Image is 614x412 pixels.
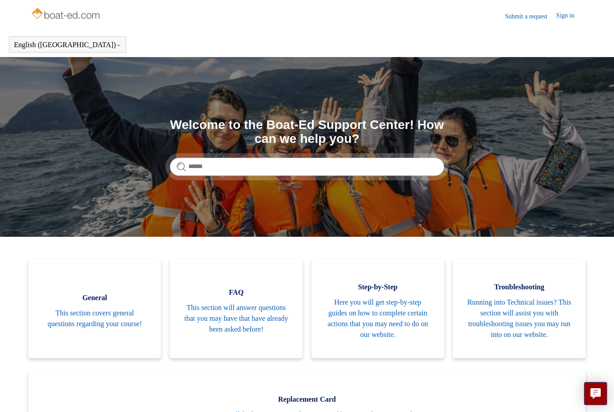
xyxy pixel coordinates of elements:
[325,297,431,340] span: Here you will get step-by-step guides on how to complete certain actions that you may need to do ...
[31,5,102,23] img: Boat-Ed Help Center home page
[325,282,431,292] span: Step-by-Step
[453,259,586,358] a: Troubleshooting Running into Technical issues? This section will assist you with troubleshooting ...
[183,302,289,335] span: This section will answer questions that you may have that have already been asked before!
[42,394,572,405] span: Replacement Card
[183,287,289,298] span: FAQ
[505,12,556,21] a: Submit a request
[556,11,583,22] a: Sign in
[170,158,444,176] input: Search
[467,282,572,292] span: Troubleshooting
[14,41,121,49] button: English ([GEOGRAPHIC_DATA])
[170,118,444,146] h1: Welcome to the Boat-Ed Support Center! How can we help you?
[467,297,572,340] span: Running into Technical issues? This section will assist you with troubleshooting issues you may r...
[311,259,444,358] a: Step-by-Step Here you will get step-by-step guides on how to complete certain actions that you ma...
[28,259,161,358] a: General This section covers general questions regarding your course!
[42,308,147,329] span: This section covers general questions regarding your course!
[584,382,607,405] button: Live chat
[170,259,303,358] a: FAQ This section will answer questions that you may have that have already been asked before!
[42,292,147,303] span: General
